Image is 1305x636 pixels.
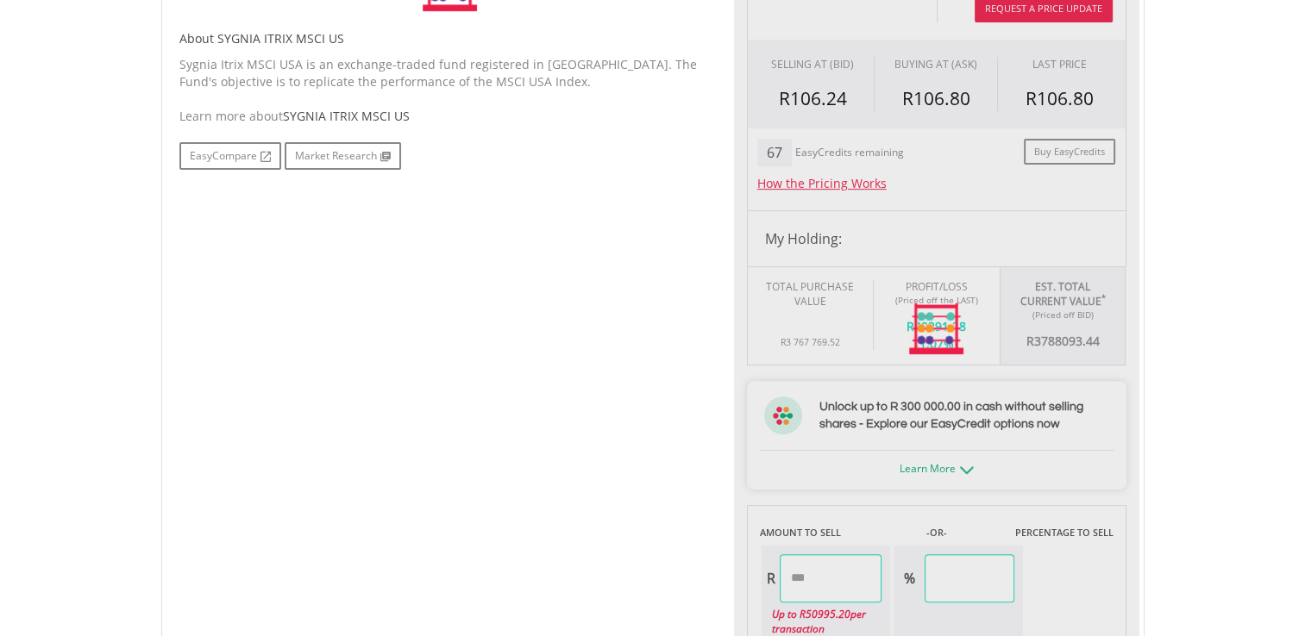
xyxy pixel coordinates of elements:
span: SYGNIA ITRIX MSCI US [283,108,410,124]
p: Sygnia Itrix MSCI USA is an exchange-traded fund registered in [GEOGRAPHIC_DATA]. The Fund's obje... [179,56,721,90]
a: Market Research [285,142,401,170]
h5: About SYGNIA ITRIX MSCI US [179,30,721,47]
div: Learn more about [179,108,721,125]
a: EasyCompare [179,142,281,170]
